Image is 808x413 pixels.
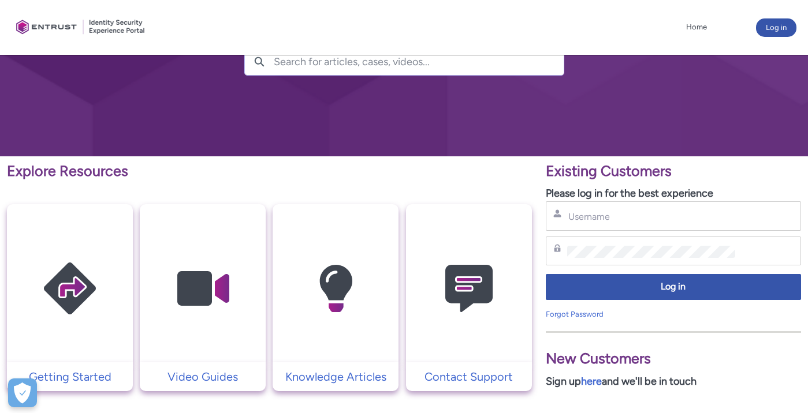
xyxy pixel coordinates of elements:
img: Video Guides [148,227,258,351]
button: Log in [546,274,801,300]
p: Please log in for the best experience [546,186,801,201]
img: Knowledge Articles [281,227,390,351]
a: Home [683,18,710,36]
p: Knowledge Articles [278,368,393,385]
button: Open Preferences [8,378,37,407]
a: Video Guides [140,368,266,385]
a: Knowledge Articles [273,368,399,385]
input: Search for articles, cases, videos... [274,48,564,75]
a: Getting Started [7,368,133,385]
button: Search [245,48,274,75]
p: Explore Resources [7,160,532,182]
p: Existing Customers [546,160,801,182]
img: Getting Started [15,227,125,351]
input: Username [567,211,735,223]
a: here [581,375,602,388]
p: Sign up and we'll be in touch [546,374,801,389]
div: Cookie Preferences [8,378,37,407]
p: Getting Started [13,368,127,385]
span: Log in [553,280,794,294]
a: Contact Support [406,368,532,385]
p: Video Guides [146,368,260,385]
button: Log in [756,18,796,37]
p: New Customers [546,348,801,370]
a: Forgot Password [546,310,604,318]
p: Contact Support [412,368,526,385]
img: Contact Support [414,227,524,351]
